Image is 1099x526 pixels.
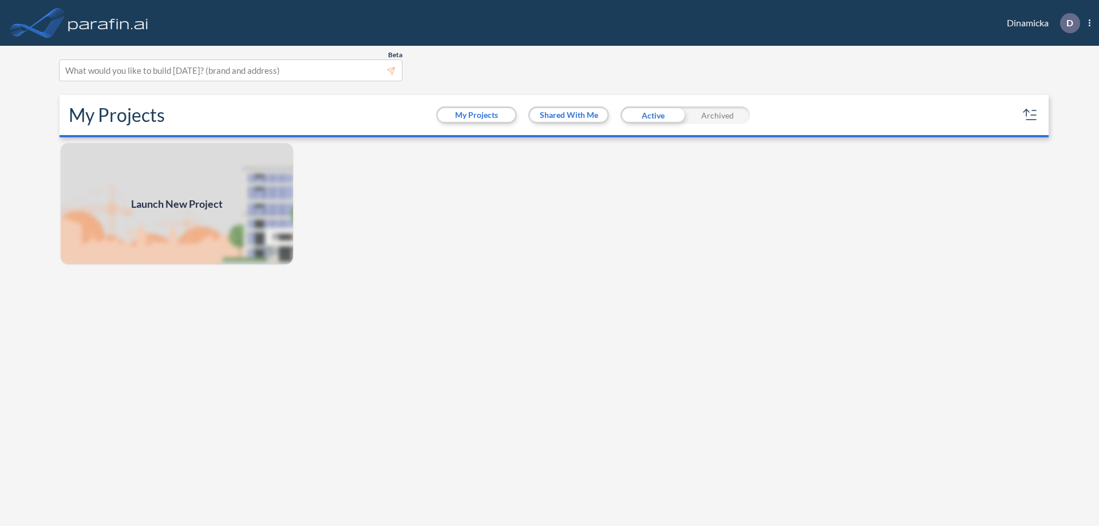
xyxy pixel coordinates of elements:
[66,11,151,34] img: logo
[438,108,515,122] button: My Projects
[530,108,607,122] button: Shared With Me
[60,142,294,266] a: Launch New Project
[131,196,223,212] span: Launch New Project
[620,106,685,124] div: Active
[69,104,165,126] h2: My Projects
[1021,106,1039,124] button: sort
[60,142,294,266] img: add
[1066,18,1073,28] p: D
[685,106,750,124] div: Archived
[990,13,1090,33] div: Dinamicka
[388,50,402,60] span: Beta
